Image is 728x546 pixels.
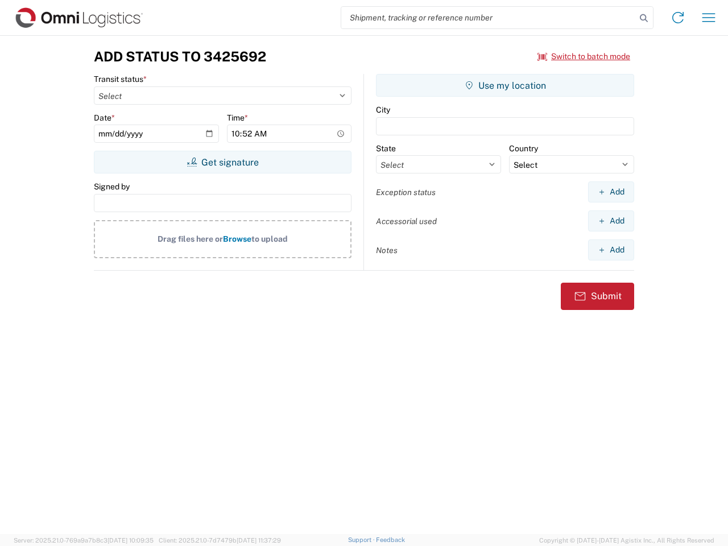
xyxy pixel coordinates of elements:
[376,245,398,255] label: Notes
[588,210,634,231] button: Add
[227,113,248,123] label: Time
[14,537,154,544] span: Server: 2025.21.0-769a9a7b8c3
[539,535,714,545] span: Copyright © [DATE]-[DATE] Agistix Inc., All Rights Reserved
[251,234,288,243] span: to upload
[376,143,396,154] label: State
[107,537,154,544] span: [DATE] 10:09:35
[223,234,251,243] span: Browse
[561,283,634,310] button: Submit
[341,7,636,28] input: Shipment, tracking or reference number
[159,537,281,544] span: Client: 2025.21.0-7d7479b
[537,47,630,66] button: Switch to batch mode
[94,181,130,192] label: Signed by
[588,239,634,260] button: Add
[94,48,266,65] h3: Add Status to 3425692
[376,216,437,226] label: Accessorial used
[348,536,377,543] a: Support
[376,74,634,97] button: Use my location
[376,187,436,197] label: Exception status
[376,536,405,543] a: Feedback
[237,537,281,544] span: [DATE] 11:37:29
[376,105,390,115] label: City
[94,74,147,84] label: Transit status
[94,151,351,173] button: Get signature
[158,234,223,243] span: Drag files here or
[588,181,634,202] button: Add
[509,143,538,154] label: Country
[94,113,115,123] label: Date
